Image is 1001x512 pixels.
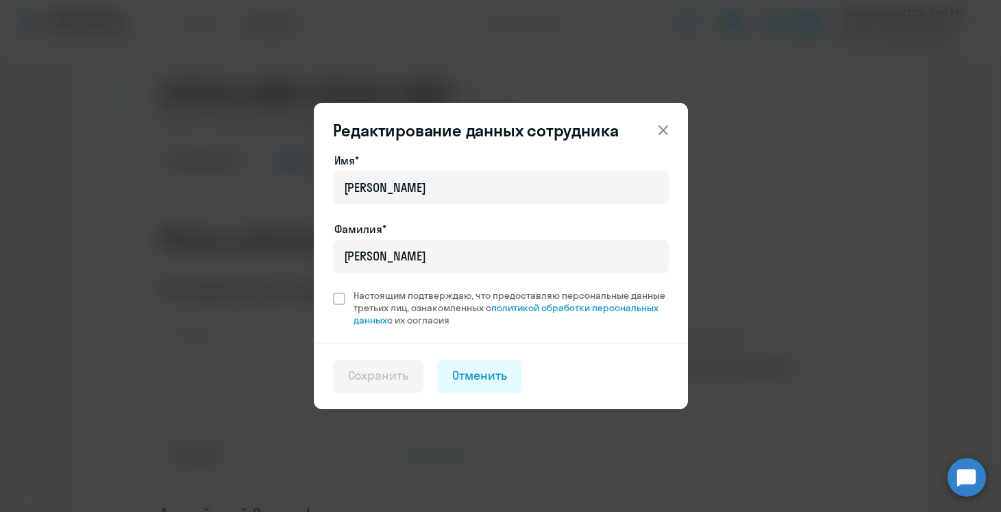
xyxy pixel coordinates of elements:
a: политикой обработки персональных данных [354,302,658,326]
button: Сохранить [333,360,424,393]
div: Сохранить [348,367,409,385]
button: Отменить [437,360,522,393]
span: Настоящим подтверждаю, что предоставляю персональные данные третьих лиц, ознакомленных с с их сог... [354,289,669,326]
header: Редактирование данных сотрудника [314,119,688,141]
div: Отменить [452,367,507,385]
label: Фамилия* [334,221,386,237]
